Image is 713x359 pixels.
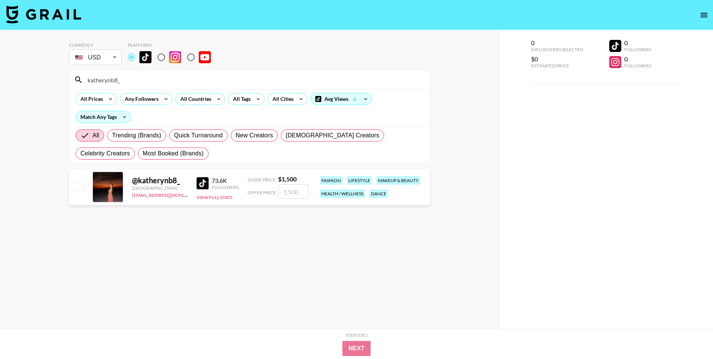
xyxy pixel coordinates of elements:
button: Next [342,341,371,356]
input: 1,500 [279,184,309,199]
div: Step 1 of 2 [346,332,368,338]
div: fashion [320,176,342,185]
div: All Cities [268,93,295,105]
img: Grail Talent [6,5,81,23]
div: All Prices [76,93,104,105]
div: [GEOGRAPHIC_DATA] [132,185,188,191]
button: View Full Stats [197,195,232,200]
div: health / wellness [320,189,365,198]
div: $0 [531,55,583,63]
div: makeup & beauty [376,176,420,185]
img: YouTube [199,51,211,63]
div: lifestyle [347,176,372,185]
div: 0 [624,39,651,47]
strong: $ 1,500 [278,175,297,183]
span: New Creators [236,131,273,140]
img: TikTok [139,51,151,63]
span: Quick Turnaround [174,131,223,140]
div: @ katherynb8_ [132,176,188,185]
div: Any Followers [120,93,160,105]
span: Offer Price: [248,190,277,195]
div: 0 [624,55,651,63]
div: All Countries [176,93,213,105]
div: Followers [212,184,239,190]
span: Most Booked (Brands) [143,149,204,158]
span: Trending (Brands) [112,131,161,140]
div: USD [71,51,120,64]
span: Guide Price: [248,177,277,183]
div: 0 [531,39,583,47]
div: Currency [69,42,122,48]
span: Celebrity Creators [80,149,130,158]
div: Match Any Tags [76,111,130,123]
a: [EMAIL_ADDRESS][DOMAIN_NAME] [132,191,207,198]
span: [DEMOGRAPHIC_DATA] Creators [286,131,379,140]
div: Followers [624,47,651,52]
button: open drawer [696,8,711,23]
div: Avg Views [311,93,372,105]
div: dance [369,189,388,198]
img: Instagram [169,51,181,63]
div: 73.6K [212,177,239,184]
img: TikTok [197,177,209,189]
div: Followers [624,63,651,68]
div: All Tags [229,93,252,105]
div: Influencers Selected [531,47,583,52]
div: Estimated Price [531,63,583,68]
div: Platform [128,42,217,48]
input: Search by User Name [83,74,425,86]
span: All [92,131,99,140]
iframe: Drift Widget Chat Controller [675,321,704,350]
